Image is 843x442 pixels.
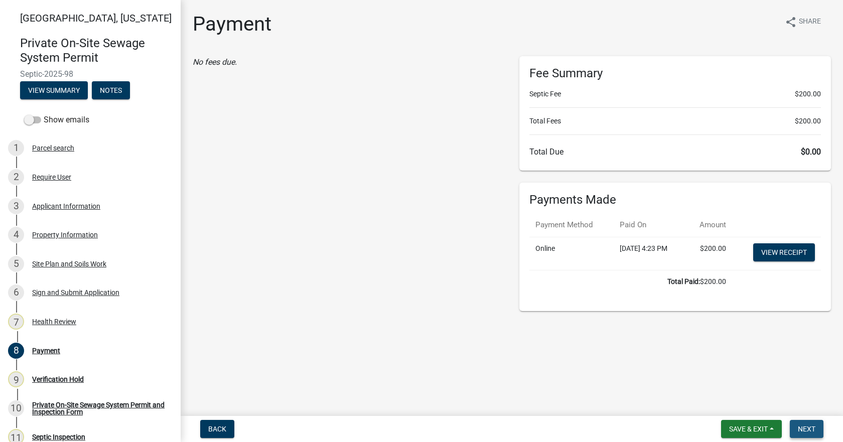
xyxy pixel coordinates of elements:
[193,12,271,36] h1: Payment
[529,116,821,126] li: Total Fees
[32,289,119,296] div: Sign and Submit Application
[24,114,89,126] label: Show emails
[20,87,88,95] wm-modal-confirm: Summary
[753,243,815,261] a: View receipt
[529,89,821,99] li: Septic Fee
[193,57,237,67] i: No fees due.
[685,213,732,237] th: Amount
[790,420,823,438] button: Next
[20,81,88,99] button: View Summary
[529,193,821,207] h6: Payments Made
[685,237,732,270] td: $200.00
[8,256,24,272] div: 5
[799,16,821,28] span: Share
[20,69,161,79] span: Septic-2025-98
[8,284,24,301] div: 6
[529,66,821,81] h6: Fee Summary
[667,277,700,285] b: Total Paid:
[8,371,24,387] div: 9
[32,347,60,354] div: Payment
[32,401,165,415] div: Private On-Site Sewage System Permit and Inspection Form
[777,12,829,32] button: shareShare
[785,16,797,28] i: share
[8,343,24,359] div: 8
[92,81,130,99] button: Notes
[8,169,24,185] div: 2
[8,140,24,156] div: 1
[32,231,98,238] div: Property Information
[208,425,226,433] span: Back
[798,425,815,433] span: Next
[32,174,71,181] div: Require User
[32,318,76,325] div: Health Review
[729,425,768,433] span: Save & Exit
[614,213,685,237] th: Paid On
[32,203,100,210] div: Applicant Information
[8,314,24,330] div: 7
[20,12,172,24] span: [GEOGRAPHIC_DATA], [US_STATE]
[721,420,782,438] button: Save & Exit
[795,89,821,99] span: $200.00
[614,237,685,270] td: [DATE] 4:23 PM
[92,87,130,95] wm-modal-confirm: Notes
[20,36,173,65] h4: Private On-Site Sewage System Permit
[32,260,106,267] div: Site Plan and Soils Work
[801,147,821,157] span: $0.00
[32,144,74,152] div: Parcel search
[529,213,614,237] th: Payment Method
[200,420,234,438] button: Back
[32,376,84,383] div: Verification Hold
[529,270,732,293] td: $200.00
[32,433,85,440] div: Septic Inspection
[8,198,24,214] div: 3
[8,227,24,243] div: 4
[8,400,24,416] div: 10
[795,116,821,126] span: $200.00
[529,237,614,270] td: Online
[529,147,821,157] h6: Total Due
